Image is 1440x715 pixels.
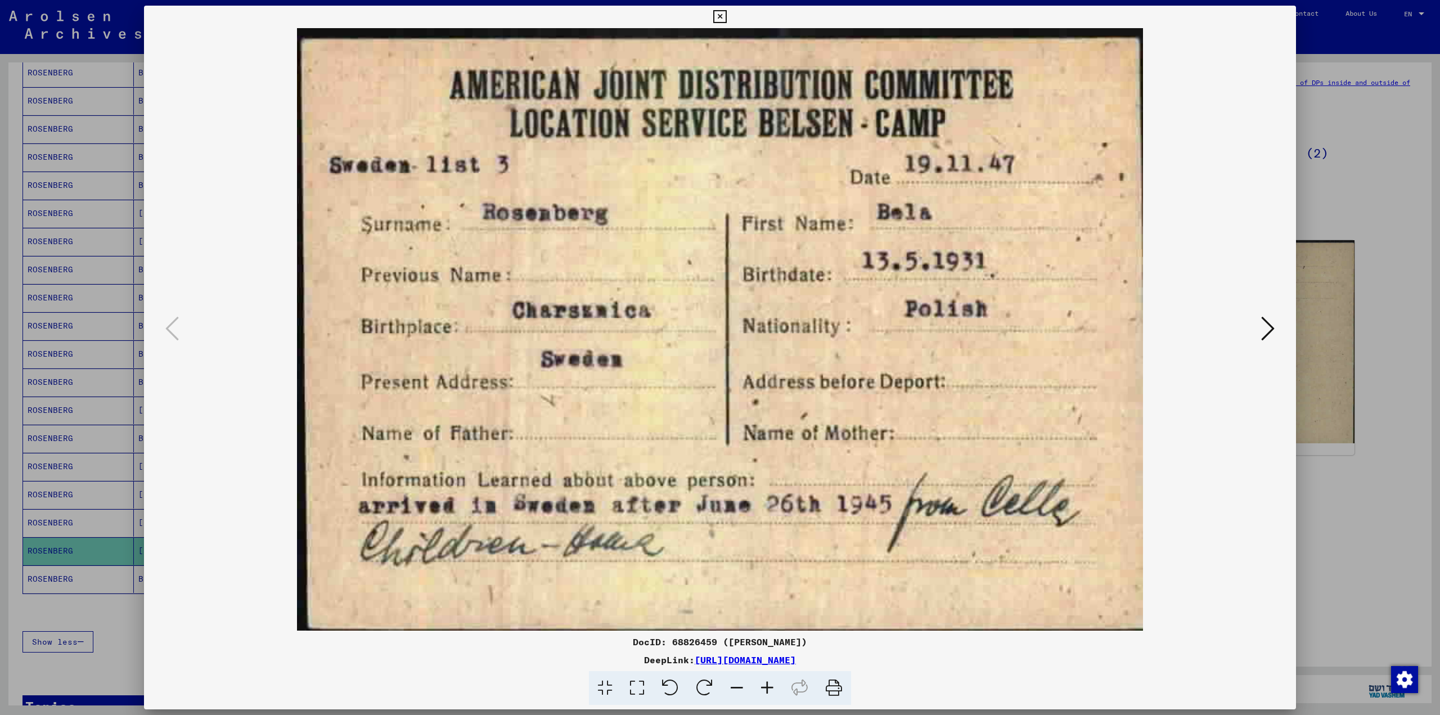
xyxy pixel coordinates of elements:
[1390,665,1417,692] div: Change consent
[144,635,1296,649] div: DocID: 68826459 ([PERSON_NAME])
[1391,666,1418,693] img: Change consent
[144,653,1296,667] div: DeepLink:
[695,654,796,665] a: [URL][DOMAIN_NAME]
[182,28,1258,631] img: 001.jpg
